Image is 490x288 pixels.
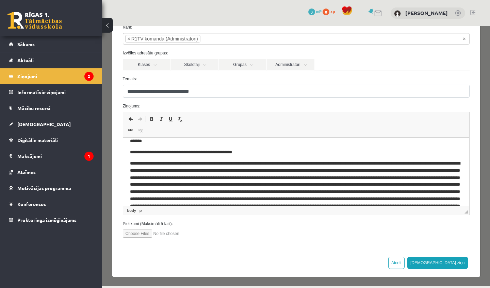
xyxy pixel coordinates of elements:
[9,212,94,228] a: Proktoringa izmēģinājums
[17,41,35,47] span: Sākums
[323,9,338,14] a: 0 xp
[9,84,94,100] a: Informatīvie ziņojumi
[24,88,33,97] a: Undo (⌘+Z)
[17,84,94,100] legend: Informatīvie ziņojumi
[323,9,329,15] span: 0
[9,148,94,164] a: Maksājumi1
[17,105,50,111] span: Mācību resursi
[23,9,98,16] li: R1TV komanda (Administratori)
[16,50,373,56] label: Temats:
[54,88,64,97] a: Italic (⌘+I)
[17,121,71,127] span: [DEMOGRAPHIC_DATA]
[405,10,448,16] a: [PERSON_NAME]
[17,169,36,175] span: Atzīmes
[316,9,322,14] span: mP
[17,217,77,223] span: Proktoringa izmēģinājums
[17,185,71,191] span: Motivācijas programma
[33,88,43,97] a: Redo (⌘+Y)
[7,12,62,29] a: Rīgas 1. Tālmācības vidusskola
[9,36,94,52] a: Sākums
[117,33,164,44] a: Grupas
[69,33,116,44] a: Skolotāji
[330,9,335,14] span: xp
[45,88,54,97] a: Bold (⌘+B)
[308,9,315,15] span: 3
[9,116,94,132] a: [DEMOGRAPHIC_DATA]
[286,231,303,243] button: Atcelt
[84,72,94,81] i: 2
[394,10,401,17] img: Aleksandra Timbere
[17,137,58,143] span: Digitālie materiāli
[9,164,94,180] a: Atzīmes
[26,9,28,16] span: ×
[9,180,94,196] a: Motivācijas programma
[16,77,373,83] label: Ziņojums:
[305,231,366,243] button: [DEMOGRAPHIC_DATA] ziņu
[21,112,367,180] iframe: Editor, wiswyg-editor-47024890549800-1758025445-275
[33,100,43,108] a: Unlink
[17,57,34,63] span: Aktuāli
[24,181,35,187] a: body element
[361,9,363,16] span: Noņemt visus vienumus
[9,52,94,68] a: Aktuāli
[9,100,94,116] a: Mācību resursi
[165,33,212,44] a: Administratori
[9,196,94,212] a: Konferences
[308,9,322,14] a: 3 mP
[73,88,83,97] a: Remove Format
[16,194,373,201] label: Pielikumi (Maksimāli 5 faili):
[36,181,41,187] a: p element
[362,184,366,187] span: Resize
[9,132,94,148] a: Digitālie materiāli
[21,33,68,44] a: Klases
[17,68,94,84] legend: Ziņojumi
[17,148,94,164] legend: Maksājumi
[24,100,33,108] a: Link (⌘+K)
[17,201,46,207] span: Konferences
[16,24,373,30] label: Izvēlies adresātu grupas:
[84,152,94,161] i: 1
[64,88,73,97] a: Underline (⌘+U)
[9,68,94,84] a: Ziņojumi2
